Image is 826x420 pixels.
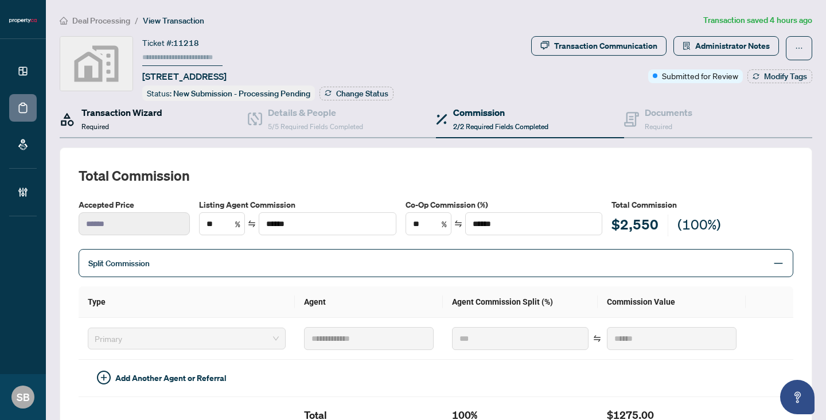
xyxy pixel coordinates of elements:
span: New Submission - Processing Pending [173,88,310,99]
span: Required [645,122,672,131]
span: 5/5 Required Fields Completed [268,122,363,131]
div: Transaction Communication [554,37,657,55]
div: Status: [142,85,315,101]
span: 2/2 Required Fields Completed [453,122,548,131]
h4: Transaction Wizard [81,106,162,119]
span: 11218 [173,38,199,48]
button: Administrator Notes [673,36,779,56]
label: Listing Agent Commission [199,199,396,211]
span: minus [773,258,784,269]
span: Required [81,122,109,131]
span: Modify Tags [764,72,807,80]
li: / [135,14,138,27]
th: Agent Commission Split (%) [443,286,598,318]
span: plus-circle [97,371,111,384]
span: View Transaction [143,15,204,26]
span: Administrator Notes [695,37,770,55]
span: Change Status [336,90,388,98]
button: Change Status [320,87,393,100]
span: ellipsis [795,44,803,52]
span: SB [17,389,30,405]
div: Split Commission [79,249,793,277]
button: Open asap [780,380,815,414]
span: swap [454,220,462,228]
h4: Documents [645,106,692,119]
article: Transaction saved 4 hours ago [703,14,812,27]
th: Agent [295,286,443,318]
img: logo [9,17,37,24]
span: [STREET_ADDRESS] [142,69,227,83]
h2: Total Commission [79,166,793,185]
h4: Commission [453,106,548,119]
span: Primary [95,330,279,347]
button: Transaction Communication [531,36,667,56]
img: svg%3e [60,37,133,91]
button: Modify Tags [747,69,812,83]
span: swap [248,220,256,228]
h2: (100%) [677,215,721,237]
h5: Total Commission [611,199,793,211]
label: Co-Op Commission (%) [406,199,602,211]
span: Add Another Agent or Referral [115,372,227,384]
h2: $2,550 [611,215,659,237]
span: Deal Processing [72,15,130,26]
th: Type [79,286,295,318]
h4: Details & People [268,106,363,119]
div: Ticket #: [142,36,199,49]
span: solution [683,42,691,50]
span: Submitted for Review [662,69,738,82]
span: Split Commission [88,258,150,269]
label: Accepted Price [79,199,190,211]
th: Commission Value [598,286,746,318]
button: Add Another Agent or Referral [88,369,236,387]
span: swap [593,335,601,343]
span: home [60,17,68,25]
